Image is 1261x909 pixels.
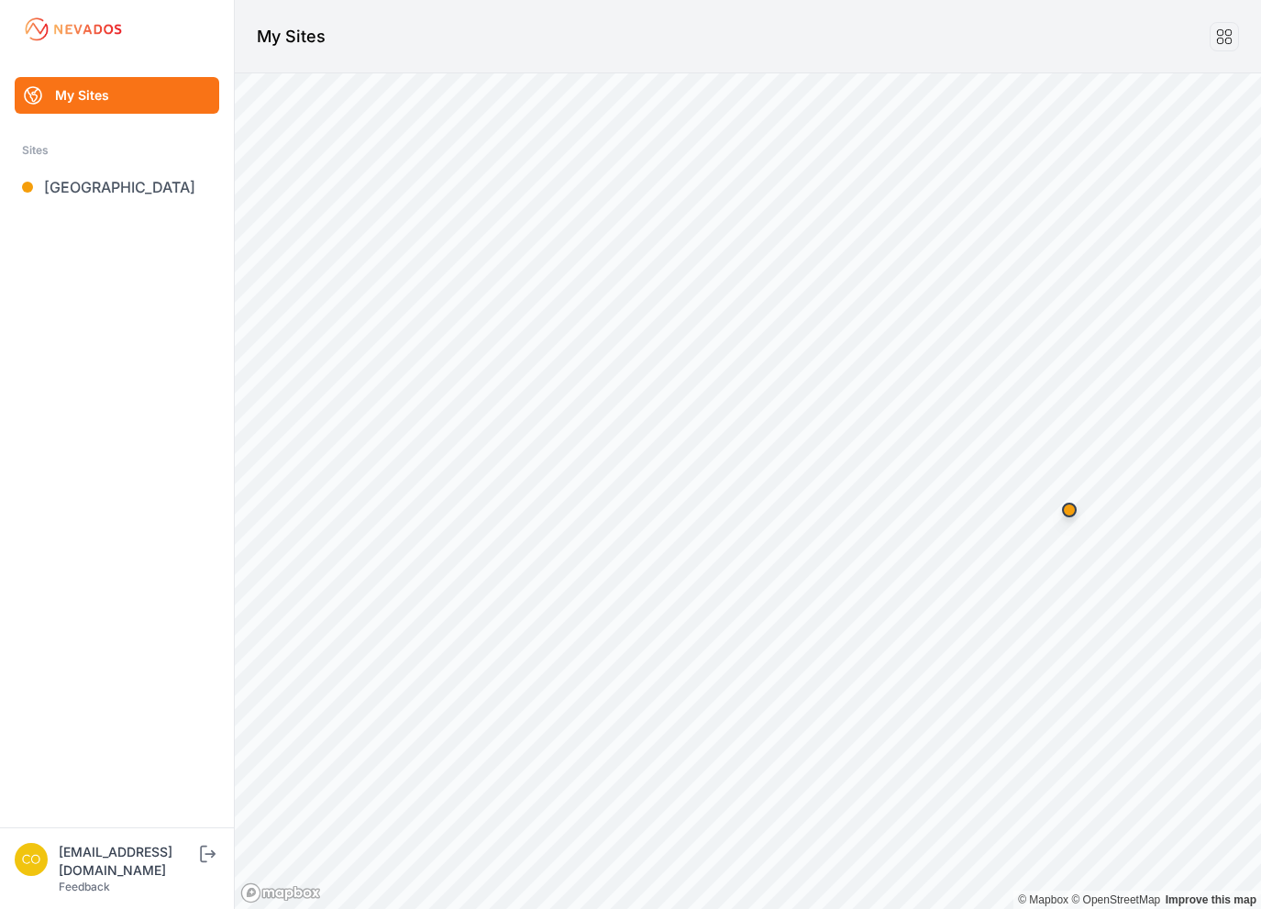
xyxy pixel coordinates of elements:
a: Mapbox [1018,893,1068,906]
img: Nevados [22,15,125,44]
a: Map feedback [1166,893,1256,906]
img: controlroomoperator@invenergy.com [15,843,48,876]
canvas: Map [235,73,1261,909]
a: Feedback [59,880,110,893]
div: Sites [22,139,212,161]
a: Mapbox logo [240,882,321,903]
a: OpenStreetMap [1071,893,1160,906]
div: [EMAIL_ADDRESS][DOMAIN_NAME] [59,843,196,880]
h1: My Sites [257,24,326,50]
a: My Sites [15,77,219,114]
div: Map marker [1051,492,1088,528]
a: [GEOGRAPHIC_DATA] [15,169,219,205]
